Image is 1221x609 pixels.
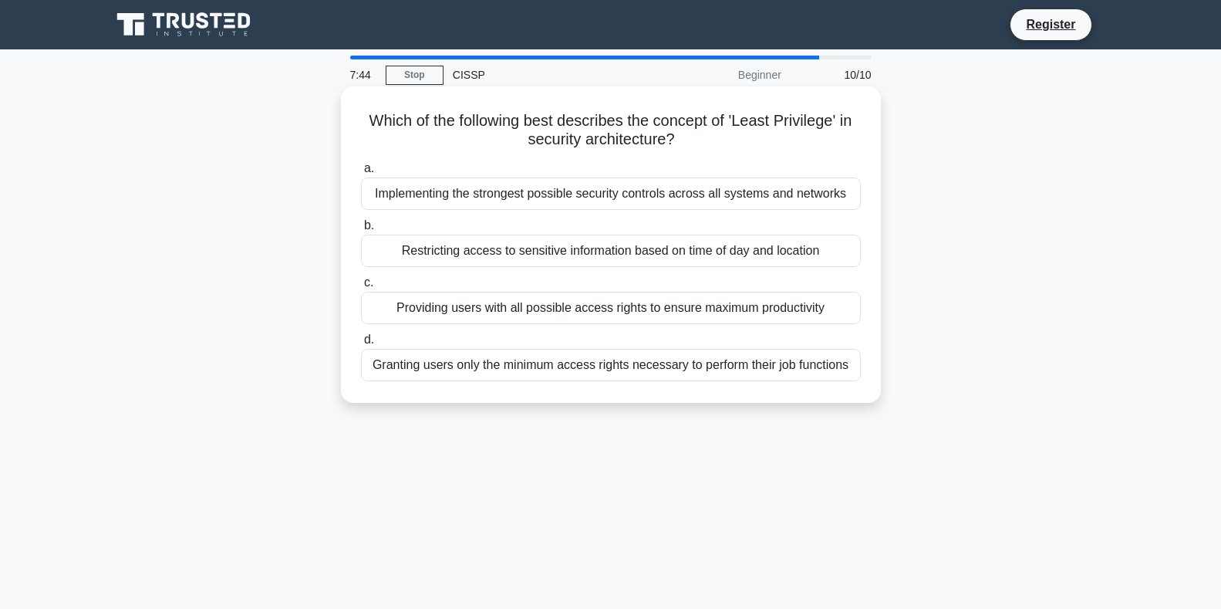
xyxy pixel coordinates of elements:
[444,59,656,90] div: CISSP
[341,59,386,90] div: 7:44
[361,178,861,210] div: Implementing the strongest possible security controls across all systems and networks
[364,276,373,289] span: c.
[361,349,861,381] div: Granting users only the minimum access rights necessary to perform their job functions
[1017,15,1084,34] a: Register
[656,59,791,90] div: Beginner
[364,333,374,346] span: d.
[364,218,374,232] span: b.
[361,235,861,267] div: Restricting access to sensitive information based on time of day and location
[361,292,861,324] div: Providing users with all possible access rights to ensure maximum productivity
[364,161,374,174] span: a.
[791,59,881,90] div: 10/10
[386,66,444,85] a: Stop
[359,111,862,150] h5: Which of the following best describes the concept of 'Least Privilege' in security architecture?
